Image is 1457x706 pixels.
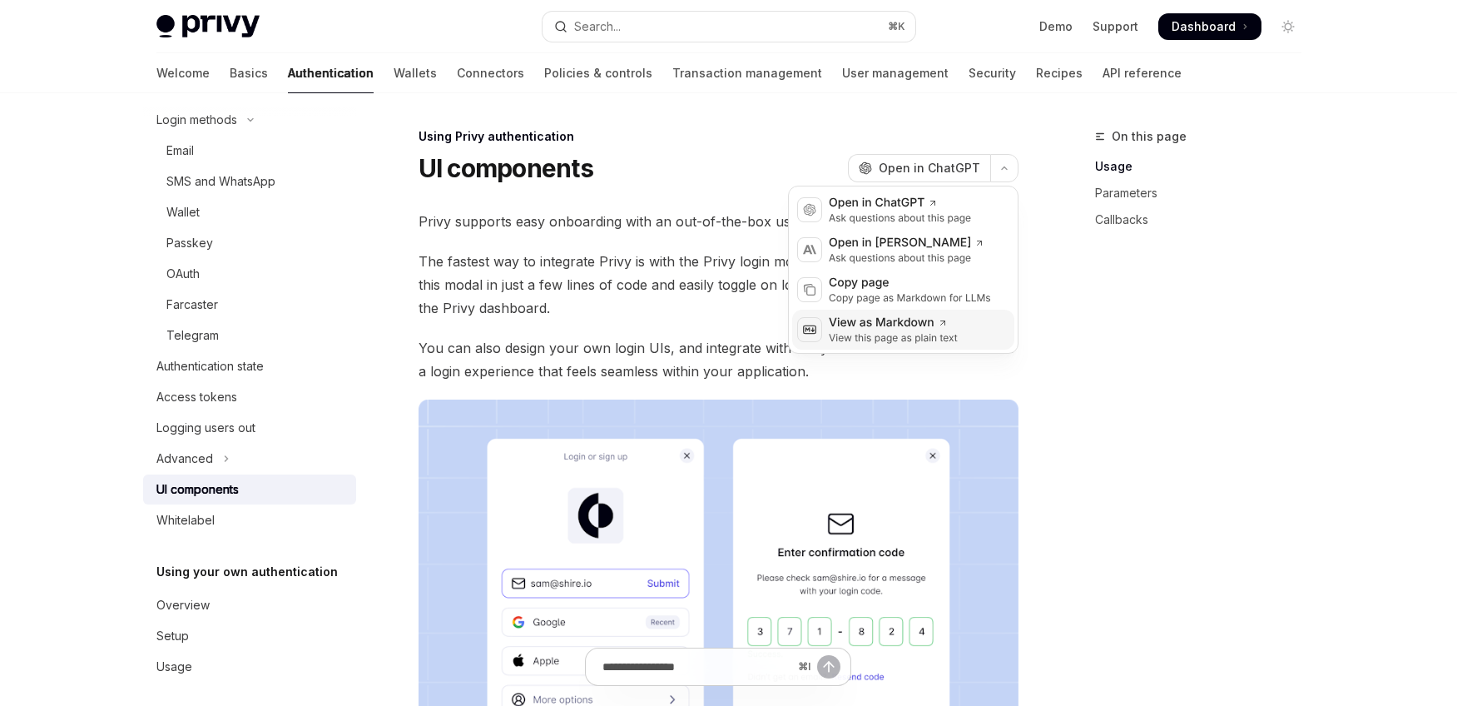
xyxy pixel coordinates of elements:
[602,649,791,685] input: Ask a question...
[143,382,356,412] a: Access tokens
[1158,13,1261,40] a: Dashboard
[143,475,356,505] a: UI components
[143,505,356,535] a: Whitelabel
[143,197,356,227] a: Wallet
[230,53,268,93] a: Basics
[166,233,213,253] div: Passkey
[143,290,356,320] a: Farcaster
[672,53,822,93] a: Transaction management
[156,562,338,582] h5: Using your own authentication
[543,12,915,42] button: Open search
[156,480,239,500] div: UI components
[419,210,1018,233] span: Privy supports easy onboarding with an out-of-the-box user interface to log users in.
[848,154,990,182] button: Open in ChatGPT
[156,626,189,646] div: Setup
[1103,53,1182,93] a: API reference
[817,655,840,679] button: Send message
[166,326,219,346] div: Telegram
[156,449,213,469] div: Advanced
[166,264,200,284] div: OAuth
[156,53,210,93] a: Welcome
[156,110,237,130] div: Login methods
[829,211,971,225] div: Ask questions about this page
[288,53,374,93] a: Authentication
[156,418,255,438] div: Logging users out
[544,53,652,93] a: Policies & controls
[394,53,437,93] a: Wallets
[166,295,218,315] div: Farcaster
[829,331,958,345] div: View this page as plain text
[1036,53,1083,93] a: Recipes
[143,652,356,682] a: Usage
[829,275,991,291] div: Copy page
[143,105,356,135] button: Toggle Login methods section
[166,172,275,191] div: SMS and WhatsApp
[842,53,949,93] a: User management
[166,202,200,222] div: Wallet
[888,20,905,33] span: ⌘ K
[143,444,356,474] button: Toggle Advanced section
[143,413,356,443] a: Logging users out
[419,128,1018,145] div: Using Privy authentication
[143,590,356,620] a: Overview
[156,356,264,376] div: Authentication state
[156,15,260,38] img: light logo
[143,259,356,289] a: OAuth
[1172,18,1236,35] span: Dashboard
[829,291,991,305] div: Copy page as Markdown for LLMs
[1095,153,1315,180] a: Usage
[143,351,356,381] a: Authentication state
[829,235,984,251] div: Open in [PERSON_NAME]
[419,250,1018,320] span: The fastest way to integrate Privy is with the Privy login modal. Your application can integrate ...
[166,141,194,161] div: Email
[1275,13,1301,40] button: Toggle dark mode
[574,17,621,37] div: Search...
[1093,18,1138,35] a: Support
[419,153,593,183] h1: UI components
[143,621,356,651] a: Setup
[143,228,356,258] a: Passkey
[143,167,356,196] a: SMS and WhatsApp
[419,336,1018,383] span: You can also design your own login UIs, and integrate with Privy’s authentication APIs to offer a...
[457,53,524,93] a: Connectors
[156,387,237,407] div: Access tokens
[143,136,356,166] a: Email
[156,657,192,677] div: Usage
[829,251,984,265] div: Ask questions about this page
[1039,18,1073,35] a: Demo
[143,321,356,351] a: Telegram
[969,53,1016,93] a: Security
[156,510,215,530] div: Whitelabel
[1112,127,1187,147] span: On this page
[156,595,210,615] div: Overview
[829,195,971,211] div: Open in ChatGPT
[1095,206,1315,233] a: Callbacks
[829,315,958,331] div: View as Markdown
[879,160,980,176] span: Open in ChatGPT
[1095,180,1315,206] a: Parameters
